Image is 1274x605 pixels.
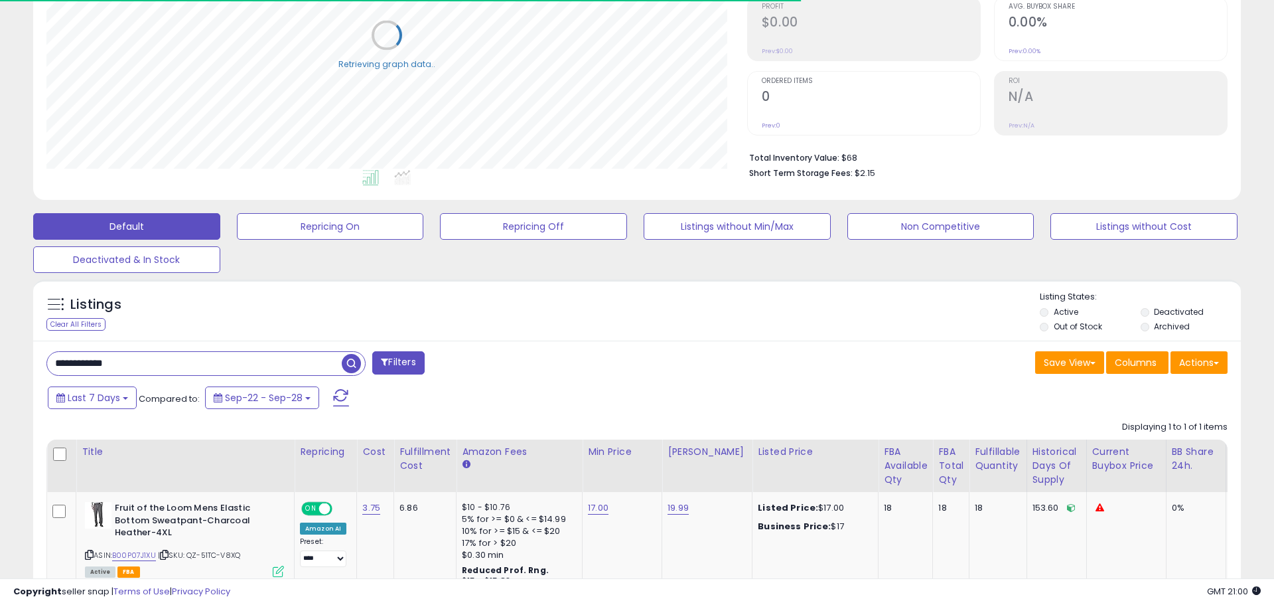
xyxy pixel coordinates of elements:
[85,502,284,576] div: ASIN:
[462,537,572,549] div: 17% for > $20
[85,566,115,578] span: All listings currently available for purchase on Amazon
[975,502,1016,514] div: 18
[1054,306,1078,317] label: Active
[884,502,922,514] div: 18
[362,445,388,459] div: Cost
[85,502,111,529] img: 41aFKbs80ZL._SL40_.jpg
[884,445,927,487] div: FBA Available Qty
[462,576,572,587] div: $15 - $15.83
[1032,445,1081,487] div: Historical Days Of Supply
[749,152,839,163] b: Total Inventory Value:
[1035,351,1104,374] button: Save View
[855,167,875,179] span: $2.15
[1154,306,1204,317] label: Deactivated
[938,445,963,487] div: FBA Total Qty
[1172,445,1220,473] div: BB Share 24h.
[300,537,346,567] div: Preset:
[462,445,577,459] div: Amazon Fees
[399,502,446,514] div: 6.86
[300,523,346,535] div: Amazon AI
[13,586,230,598] div: seller snap | |
[758,445,873,459] div: Listed Price
[372,351,424,375] button: Filters
[1154,321,1190,332] label: Archived
[338,58,435,70] div: Retrieving graph data..
[1009,15,1227,33] h2: 0.00%
[113,585,170,598] a: Terms of Use
[758,502,868,514] div: $17.00
[588,445,656,459] div: Min Price
[1207,585,1261,598] span: 2025-10-6 21:00 GMT
[399,445,451,473] div: Fulfillment Cost
[762,47,793,55] small: Prev: $0.00
[1009,47,1040,55] small: Prev: 0.00%
[462,525,572,537] div: 10% for >= $15 & <= $20
[1170,351,1228,374] button: Actions
[462,549,572,561] div: $0.30 min
[115,502,276,543] b: Fruit of the Loom Mens Elastic Bottom Sweatpant-Charcoal Heather-4XL
[139,392,200,405] span: Compared to:
[1054,321,1102,332] label: Out of Stock
[330,503,352,515] span: OFF
[668,501,689,515] a: 19.99
[1172,502,1216,514] div: 0%
[588,501,608,515] a: 17.00
[758,521,868,533] div: $17
[112,550,156,561] a: B00P07J1XU
[48,387,137,409] button: Last 7 Days
[938,502,959,514] div: 18
[303,503,319,515] span: ON
[362,501,380,515] a: 3.75
[762,3,980,11] span: Profit
[762,15,980,33] h2: $0.00
[762,78,980,85] span: Ordered Items
[70,296,121,314] h5: Listings
[33,213,220,240] button: Default
[462,459,470,471] small: Amazon Fees.
[1009,122,1034,130] small: Prev: N/A
[749,149,1218,165] li: $68
[847,213,1034,240] button: Non Competitive
[172,585,230,598] a: Privacy Policy
[158,550,240,561] span: | SKU: QZ-51TC-V8XQ
[644,213,831,240] button: Listings without Min/Max
[13,585,62,598] strong: Copyright
[237,213,424,240] button: Repricing On
[440,213,627,240] button: Repricing Off
[225,391,303,404] span: Sep-22 - Sep-28
[975,445,1021,473] div: Fulfillable Quantity
[1009,89,1227,107] h2: N/A
[1040,291,1240,303] p: Listing States:
[462,513,572,525] div: 5% for >= $0 & <= $14.99
[46,318,106,331] div: Clear All Filters
[1009,78,1227,85] span: ROI
[117,566,140,578] span: FBA
[1050,213,1238,240] button: Listings without Cost
[300,445,351,459] div: Repricing
[758,520,831,533] b: Business Price:
[462,502,572,513] div: $10 - $10.76
[1032,502,1076,514] div: 153.60
[82,445,289,459] div: Title
[1009,3,1227,11] span: Avg. Buybox Share
[1106,351,1168,374] button: Columns
[762,122,780,130] small: Prev: 0
[205,387,319,409] button: Sep-22 - Sep-28
[1122,421,1228,434] div: Displaying 1 to 1 of 1 items
[758,501,818,514] b: Listed Price:
[668,445,746,459] div: [PERSON_NAME]
[749,167,853,179] b: Short Term Storage Fees:
[33,246,220,273] button: Deactivated & In Stock
[1115,356,1157,369] span: Columns
[68,391,120,404] span: Last 7 Days
[462,564,549,576] b: Reduced Prof. Rng.
[762,89,980,107] h2: 0
[1092,445,1161,473] div: Current Buybox Price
